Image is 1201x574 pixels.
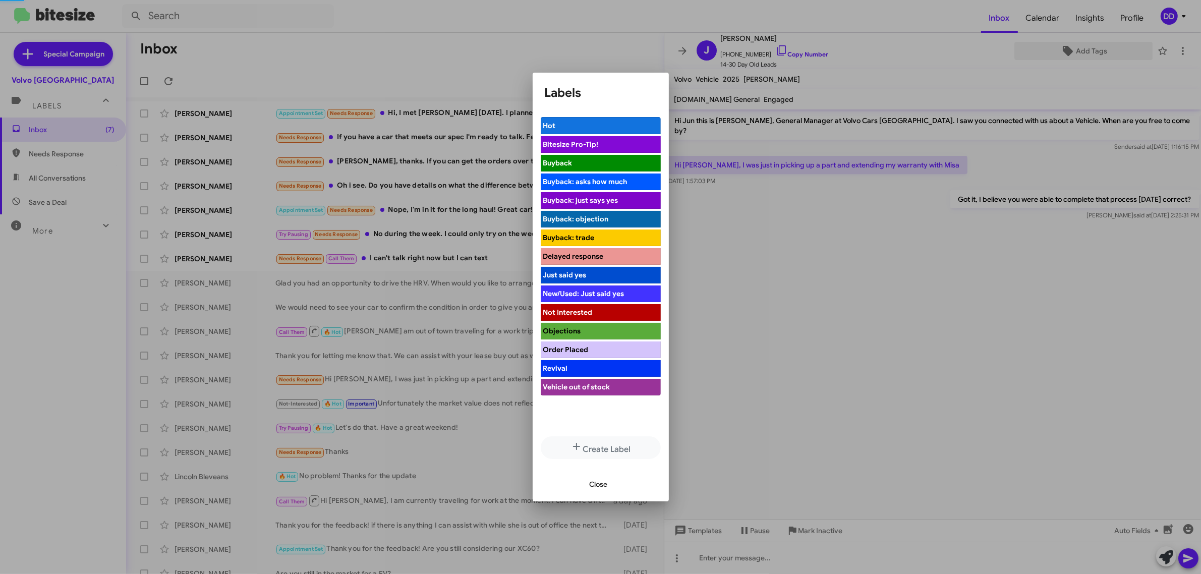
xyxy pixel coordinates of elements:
[590,475,608,493] span: Close
[545,85,657,101] h1: Labels
[543,140,599,149] span: Bitesize Pro-Tip!
[543,158,573,167] span: Buyback
[543,382,610,391] span: Vehicle out of stock
[543,196,618,205] span: Buyback: just says yes
[543,233,595,242] span: Buyback: trade
[543,214,609,223] span: Buyback: objection
[543,270,587,279] span: Just said yes
[543,252,604,261] span: Delayed response
[543,345,589,354] span: Order Placed
[543,121,556,130] span: Hot
[582,475,616,493] button: Close
[541,436,661,459] button: Create Label
[543,326,581,335] span: Objections
[543,364,568,373] span: Revival
[543,308,593,317] span: Not Interested
[543,289,624,298] span: New/Used: Just said yes
[543,177,627,186] span: Buyback: asks how much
